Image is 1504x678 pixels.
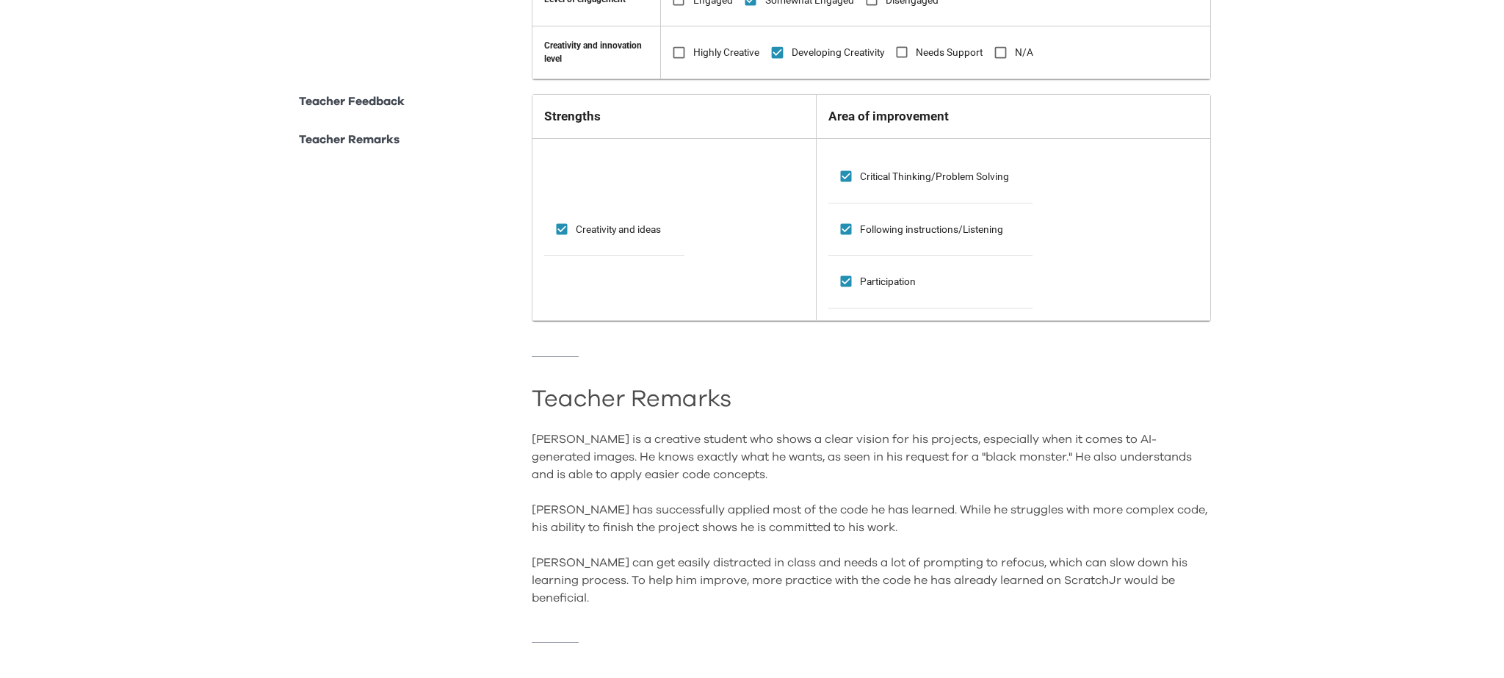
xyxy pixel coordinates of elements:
[299,131,399,148] p: Teacher Remarks
[1015,45,1033,60] span: N/A
[860,222,1003,237] span: Following instructions/Listening
[860,169,1009,184] span: Critical Thinking/Problem Solving
[792,45,884,60] span: Developing Creativity
[576,222,661,237] span: Creativity and ideas
[693,45,759,60] span: Highly Creative
[532,26,661,79] td: Creativity and innovation level
[544,107,804,126] h6: Strengths
[532,430,1212,607] div: [PERSON_NAME] is a creative student who shows a clear vision for his projects, especially when it...
[532,392,1212,407] h2: Teacher Remarks
[860,274,916,289] span: Participation
[828,107,1198,126] h6: Area of improvement
[299,93,405,110] p: Teacher Feedback
[916,45,983,60] span: Needs Support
